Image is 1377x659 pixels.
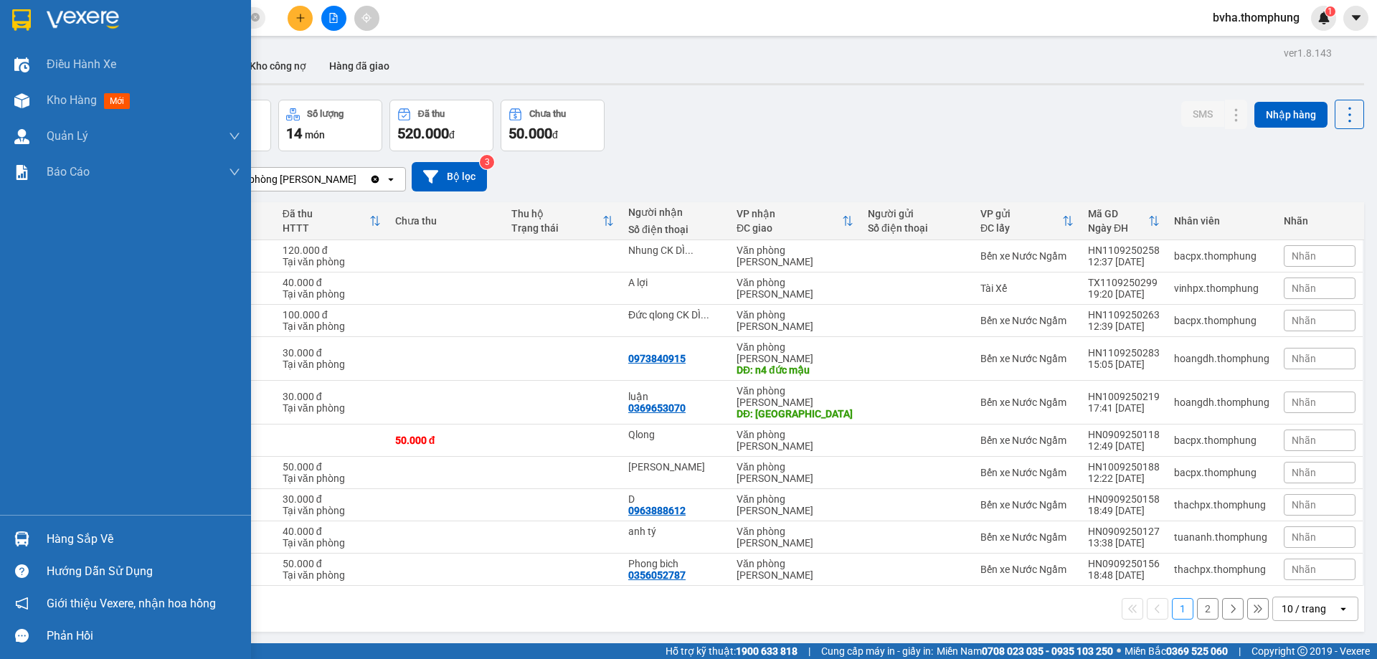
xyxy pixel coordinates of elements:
div: ĐC lấy [980,222,1062,234]
span: down [229,131,240,142]
strong: 0708 023 035 - 0935 103 250 [982,645,1113,657]
div: Người nhận [628,207,722,218]
div: bacpx.thomphung [1174,467,1269,478]
span: Miền Nam [937,643,1113,659]
div: 50.000 đ [283,558,381,569]
div: Tại văn phòng [283,537,381,549]
div: 0369653070 [628,402,686,414]
span: Quản Lý [47,127,88,145]
div: DĐ: n4 đức mậu [737,364,853,376]
span: | [808,643,810,659]
img: solution-icon [14,165,29,180]
div: Văn phòng [PERSON_NAME] [229,172,356,186]
div: Thu hộ [511,208,602,219]
div: 0356052787 [628,569,686,581]
span: close-circle [251,13,260,22]
div: Tại văn phòng [283,256,381,267]
div: 0973840915 [628,353,686,364]
img: warehouse-icon [14,531,29,546]
div: Người gửi [868,208,966,219]
span: caret-down [1350,11,1363,24]
span: notification [15,597,29,610]
div: ĐC giao [737,222,842,234]
span: Nhãn [1292,499,1316,511]
div: Bến xe Nước Ngầm [980,531,1074,543]
div: HN0909250118 [1088,429,1160,440]
div: Tại văn phòng [283,288,381,300]
button: Số lượng14món [278,100,382,151]
svg: open [1338,603,1349,615]
div: DĐ: sơn hải [737,408,853,419]
div: 12:22 [DATE] [1088,473,1160,484]
div: Mã GD [1088,208,1148,219]
span: đ [552,129,558,141]
span: | [1239,643,1241,659]
span: Kho hàng [47,93,97,107]
span: Nhãn [1292,564,1316,575]
div: Hàng sắp về [47,528,240,550]
div: Văn phòng [PERSON_NAME] [737,385,853,408]
button: caret-down [1343,6,1368,31]
span: 520.000 [397,125,449,142]
span: message [15,629,29,643]
span: Miền Bắc [1125,643,1228,659]
img: warehouse-icon [14,57,29,72]
div: TX1109250299 [1088,277,1160,288]
div: Văn phòng [PERSON_NAME] [737,461,853,484]
span: ... [685,245,694,256]
div: Tại văn phòng [283,569,381,581]
div: 12:39 [DATE] [1088,321,1160,332]
span: ... [701,309,709,321]
div: HN0909250127 [1088,526,1160,537]
span: file-add [328,13,339,23]
button: Đã thu520.000đ [389,100,493,151]
span: Giới thiệu Vexere, nhận hoa hồng [47,594,216,612]
div: Trạng thái [511,222,602,234]
div: Chưa thu [395,215,498,227]
span: Nhãn [1292,435,1316,446]
div: vinhpx.thomphung [1174,283,1269,294]
div: HN0909250156 [1088,558,1160,569]
span: món [305,129,325,141]
div: Bến xe Nước Ngầm [980,315,1074,326]
div: Quỳnh hải [628,461,722,473]
sup: 1 [1325,6,1335,16]
button: Chưa thu50.000đ [501,100,605,151]
div: Văn phòng [PERSON_NAME] [737,309,853,332]
svg: Clear value [369,174,381,185]
div: Bến xe Nước Ngầm [980,397,1074,408]
div: VP nhận [737,208,842,219]
button: 2 [1197,598,1219,620]
div: Số điện thoại [868,222,966,234]
div: Đã thu [283,208,369,219]
svg: open [385,174,397,185]
div: Số lượng [307,109,344,119]
div: hoangdh.thomphung [1174,397,1269,408]
div: 12:49 [DATE] [1088,440,1160,452]
div: Nhân viên [1174,215,1269,227]
div: Tại văn phòng [283,473,381,484]
span: Nhãn [1292,467,1316,478]
div: HN1109250263 [1088,309,1160,321]
span: Nhãn [1292,397,1316,408]
span: down [229,166,240,178]
div: bacpx.thomphung [1174,435,1269,446]
div: 50.000 đ [283,461,381,473]
div: HN1109250283 [1088,347,1160,359]
div: HTTT [283,222,369,234]
div: Qlong [628,429,722,440]
sup: 3 [480,155,494,169]
div: thachpx.thomphung [1174,499,1269,511]
div: 19:20 [DATE] [1088,288,1160,300]
div: Văn phòng [PERSON_NAME] [737,245,853,267]
div: Đức qlong CK DÌ PHỤNG [628,309,722,321]
div: A lợi [628,277,722,288]
div: 30.000 đ [283,391,381,402]
span: Nhãn [1292,250,1316,262]
div: 120.000 đ [283,245,381,256]
span: question-circle [15,564,29,578]
div: Bến xe Nước Ngầm [980,467,1074,478]
span: aim [361,13,372,23]
div: Văn phòng [PERSON_NAME] [737,558,853,581]
button: aim [354,6,379,31]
